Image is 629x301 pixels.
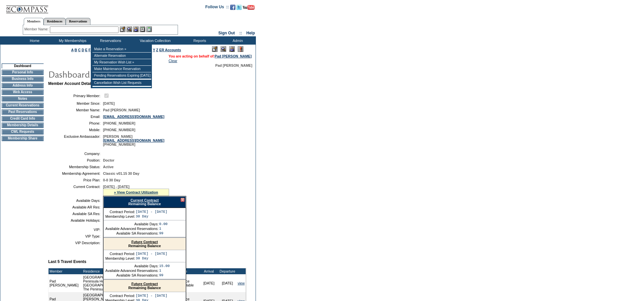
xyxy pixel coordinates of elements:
[120,26,125,32] img: b_edit.gif
[49,268,82,274] td: Member
[15,36,53,45] td: Home
[88,48,91,52] a: F
[230,5,235,10] img: Become our fan on Facebook
[104,238,186,250] div: Remaining Balance
[156,48,158,52] a: Z
[105,269,158,273] td: Available Advanced Reservations:
[103,115,164,119] a: [EMAIL_ADDRESS][DOMAIN_NAME]
[51,101,100,105] td: Member Since:
[105,227,158,231] td: Available Advanced Reservations:
[85,48,87,52] a: E
[239,31,242,35] span: ::
[105,210,135,214] td: Contract Period:
[136,256,167,260] td: 30 Day
[44,18,66,25] a: Residences
[2,96,44,101] td: Notes
[71,48,74,52] a: A
[136,214,167,218] td: 30 Day
[2,63,44,68] td: Dashboard
[105,294,135,298] td: Contract Period:
[243,5,255,10] img: Subscribe to our YouTube Channel
[130,198,158,202] a: Current Contract
[200,268,218,274] td: Arrival
[51,158,100,162] td: Position:
[105,256,135,260] td: Membership Level:
[75,48,77,52] a: B
[24,18,44,25] a: Members
[159,48,181,52] a: ER Accounts
[105,231,158,235] td: Available SA Reservations:
[103,171,139,175] span: Classic v01.15 30 Day
[159,273,170,277] td: 99
[103,138,164,142] a: [EMAIL_ADDRESS][DOMAIN_NAME]
[51,199,100,203] td: Available Days:
[218,274,237,292] td: [DATE]
[78,48,81,52] a: C
[236,5,242,10] img: Follow us on Twitter
[91,36,129,45] td: Reservations
[133,26,139,32] img: Impersonate
[51,121,100,125] td: Phone:
[82,268,179,274] td: Residence
[103,158,114,162] span: Doctor
[159,269,170,273] td: 1
[221,46,226,52] img: View Mode
[103,121,135,125] span: [PHONE_NUMBER]
[131,282,158,286] a: Future Contract
[243,7,255,11] a: Subscribe to our YouTube Channel
[82,274,179,292] td: [GEOGRAPHIC_DATA], [GEOGRAPHIC_DATA] - The Peninsula Hotels: [GEOGRAPHIC_DATA], [GEOGRAPHIC_DATA]...
[92,80,151,86] td: Cancellation Wish List Requests
[205,4,229,12] td: Follow Us ::
[51,165,100,169] td: Membership Status:
[2,116,44,121] td: Credit Card Info
[2,70,44,75] td: Personal Info
[92,53,151,59] td: Alternate Reservation
[51,152,100,156] td: Company:
[92,59,151,66] td: My Reservation Wish List »
[179,274,200,292] td: Space Available
[51,241,100,245] td: VIP Description:
[180,36,218,45] td: Reports
[169,54,252,58] span: You are acting on behalf of:
[2,123,44,128] td: Membership Details
[2,83,44,88] td: Address Info
[236,7,242,11] a: Follow us on Twitter
[103,101,115,105] span: [DATE]
[24,26,50,32] div: Member Name:
[146,26,152,32] img: b_calculator.gif
[212,46,218,52] img: Edit Mode
[131,240,158,244] a: Future Contract
[218,36,256,45] td: Admin
[126,26,132,32] img: View
[238,46,243,52] img: Log Concern/Member Elevation
[92,72,151,79] td: Pending Reservations Expiring [DATE]
[129,36,180,45] td: Vacation Collection
[103,128,135,132] span: [PHONE_NUMBER]
[51,228,100,232] td: VIP:
[215,63,252,67] span: Pad [PERSON_NAME]
[2,136,44,141] td: Membership Share
[103,185,129,189] span: [DATE] - [DATE]
[51,128,100,132] td: Mobile:
[51,212,100,216] td: Available SA Res:
[51,134,100,146] td: Exclusive Ambassador:
[103,134,164,146] span: [PERSON_NAME] [PHONE_NUMBER]
[2,103,44,108] td: Current Reservations
[159,264,170,268] td: 15.00
[105,264,158,268] td: Available Days:
[66,18,90,25] a: Reservations
[2,129,44,134] td: CWL Requests
[51,234,100,238] td: VIP Type:
[229,46,235,52] img: Impersonate
[136,210,167,214] td: [DATE] - [DATE]
[82,48,84,52] a: D
[51,171,100,175] td: Membership Agreement:
[230,7,235,11] a: Become our fan on Facebook
[51,205,100,209] td: Available AR Res:
[136,252,167,256] td: [DATE] - [DATE]
[48,67,180,81] img: pgTtlDashboard.gif
[103,178,121,182] span: 0-0 30 Day
[2,90,44,95] td: Web Access
[51,178,100,182] td: Price Plan:
[105,222,158,226] td: Available Days:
